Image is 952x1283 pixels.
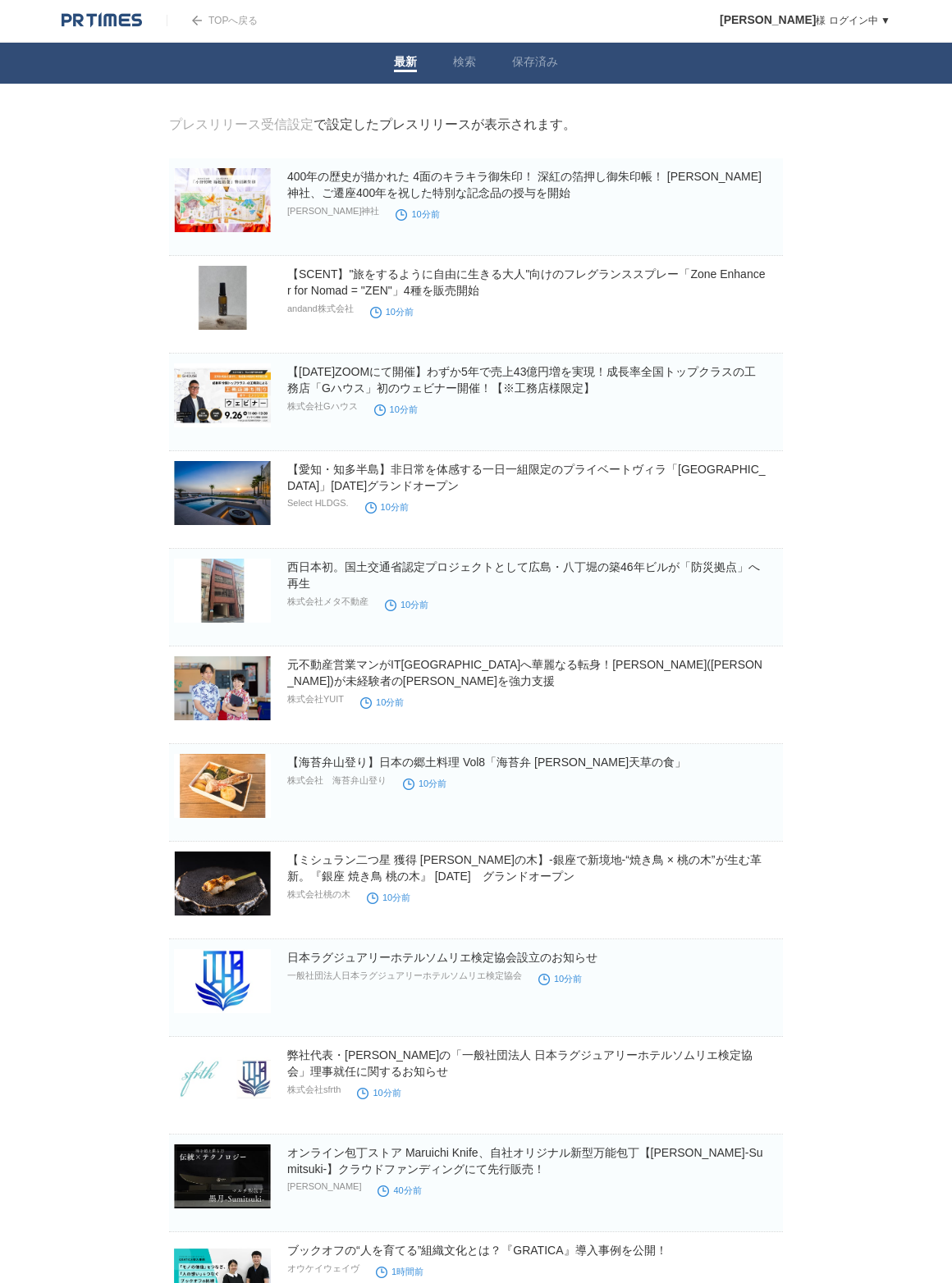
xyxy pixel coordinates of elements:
[174,266,271,330] img: 【SCENT】"旅をするように自由に生きる大人"向けのフレグランススプレー「Zone Enhancer for Nomad = "ZEN"」4種を販売開始
[287,365,756,395] a: 【[DATE]ZOOMにて開催】わずか5年で売上43億円増を実現！成長率全国トップクラスの工務店「Gハウス」初のウェビナー開催！【※工務店様限定】
[370,307,414,317] time: 10分前
[403,778,446,788] time: 10分前
[365,502,409,512] time: 10分前
[287,596,368,608] p: 株式会社メタ不動産
[287,463,766,492] a: 【愛知・知多半島】非日常を体感する一日一組限定のプライベートヴィラ「[GEOGRAPHIC_DATA]」[DATE]グランドオープン
[169,116,576,134] div: で設定したプレスリリースが表示されます。
[453,55,476,72] a: 検索
[287,853,762,883] a: 【ミシュラン二つ星 獲得 [PERSON_NAME]の木】-銀座で新境地-“焼き鳥 × 桃の木”が生む革新。『銀座 焼き鳥 桃の木』 [DATE] グランドオープン
[357,1088,400,1098] time: 10分前
[174,1047,271,1111] img: 弊社代表・笹本の「一般社団法人 日本ラグジュアリーホテルソムリエ検定協会」理事就任に関するお知らせ
[167,15,258,26] a: TOPへ戻る
[287,205,379,217] p: [PERSON_NAME]神社
[174,1144,271,1208] img: オンライン包丁ストア Maruichi Knife、自社オリジナル新型万能包丁【墨月-Sumitsuki-】クラウドファンディングにて先行販売！
[287,693,344,705] p: 株式会社YUIT
[287,970,522,982] p: 一般社団法人日本ラグジュアリーホテルソムリエ検定協会
[174,852,271,915] img: 【ミシュラン二つ星 獲得 赤坂 桃の木】-銀座で新境地-“焼き鳥 × 桃の木”が生む革新。『銀座 焼き鳥 桃の木』 9月10日(水) グランドオープン
[287,888,350,901] p: 株式会社桃の木
[287,658,762,687] a: 元不動産営業マンがIT[GEOGRAPHIC_DATA]へ華麗なる転身！[PERSON_NAME]([PERSON_NAME])が未経験者の[PERSON_NAME]を強力支援
[394,55,417,72] a: 最新
[287,170,762,199] a: 400年の歴史が描かれた 4面のキラキラ御朱印！ 深紅の箔押し御朱印帳！ [PERSON_NAME]神社、ご遷座400年を祝した特別な記念品の授与を開始
[287,951,597,964] a: 日本ラグジュアリーホテルソムリエ検定協会設立のお知らせ
[169,117,314,131] a: プレスリリース受信設定
[720,13,816,26] span: [PERSON_NAME]
[174,168,271,232] img: 400年の歴史が描かれた 4面のキラキラ御朱印！ 深紅の箔押し御朱印帳！ 小野照﨑神社、ご遷座400年を祝した特別な記念品の授与を開始
[287,267,765,297] a: 【SCENT】"旅をするように自由に生きる大人"向けのフレグランススプレー「Zone Enhancer for Nomad = "ZEN"」4種を販売開始
[174,949,271,1013] img: 日本ラグジュアリーホテルソムリエ検定協会設立のお知らせ
[385,600,428,610] time: 10分前
[287,774,387,787] p: 株式会社 海苔弁山登り
[396,209,439,219] time: 10分前
[287,560,760,590] a: 西日本初。国土交通省認定プロジェクトとして広島・八丁堀の築46年ビルが「防災拠点」へ再生
[287,1262,359,1275] p: オウケイウェイヴ
[378,1185,421,1195] time: 40分前
[174,559,271,623] img: 西日本初。国土交通省認定プロジェクトとして広島・八丁堀の築46年ビルが「防災拠点」へ再生
[512,55,558,72] a: 保存済み
[287,756,686,769] a: 【海苔弁山登り】日本の郷土料理 Vol8「海苔弁 [PERSON_NAME]天草の食」
[287,1048,753,1078] a: 弊社代表・[PERSON_NAME]の「一般社団法人 日本ラグジュアリーホテルソムリエ検定協会」理事就任に関するお知らせ
[720,15,890,26] a: [PERSON_NAME]様 ログイン中 ▼
[367,893,410,902] time: 10分前
[174,363,271,427] img: 【9月26日(金)ZOOMにて開催】わずか5年で売上43億円増を実現！成長率全国トップクラスの工務店「Gハウス」初のウェビナー開催！【※工務店様限定】
[374,404,418,414] time: 10分前
[174,656,271,720] img: 元不動産営業マンがITエンジニアへ華麗なる転身！YUIT(ユイティー)が未経験者のキャリアチェンジを強力支援
[360,697,404,707] time: 10分前
[287,1146,763,1176] a: オンライン包丁ストア Maruichi Knife、自社オリジナル新型万能包丁【[PERSON_NAME]-Sumitsuki-】クラウドファンディングにて先行販売！
[174,461,271,525] img: 【愛知・知多半島】非日常を体感する一日一組限定のプライベートヴィラ「CORAL SUITE VILLA chita」2025年10月1日グランドオープン
[287,1084,341,1096] p: 株式会社sfrth
[174,754,271,818] img: 【海苔弁山登り】日本の郷土料理 Vol8「海苔弁 宇土天草の食」
[192,16,202,25] img: arrow.png
[287,498,349,508] p: Select HLDGS.
[287,1181,361,1191] p: [PERSON_NAME]
[287,400,358,413] p: 株式会社Gハウス
[538,974,582,984] time: 10分前
[62,12,142,29] img: logo.png
[287,1244,667,1257] a: ブックオフの“人を育てる”組織文化とは？『GRATICA』導入事例を公開！
[287,303,354,315] p: andand株式会社
[376,1267,423,1276] time: 1時間前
